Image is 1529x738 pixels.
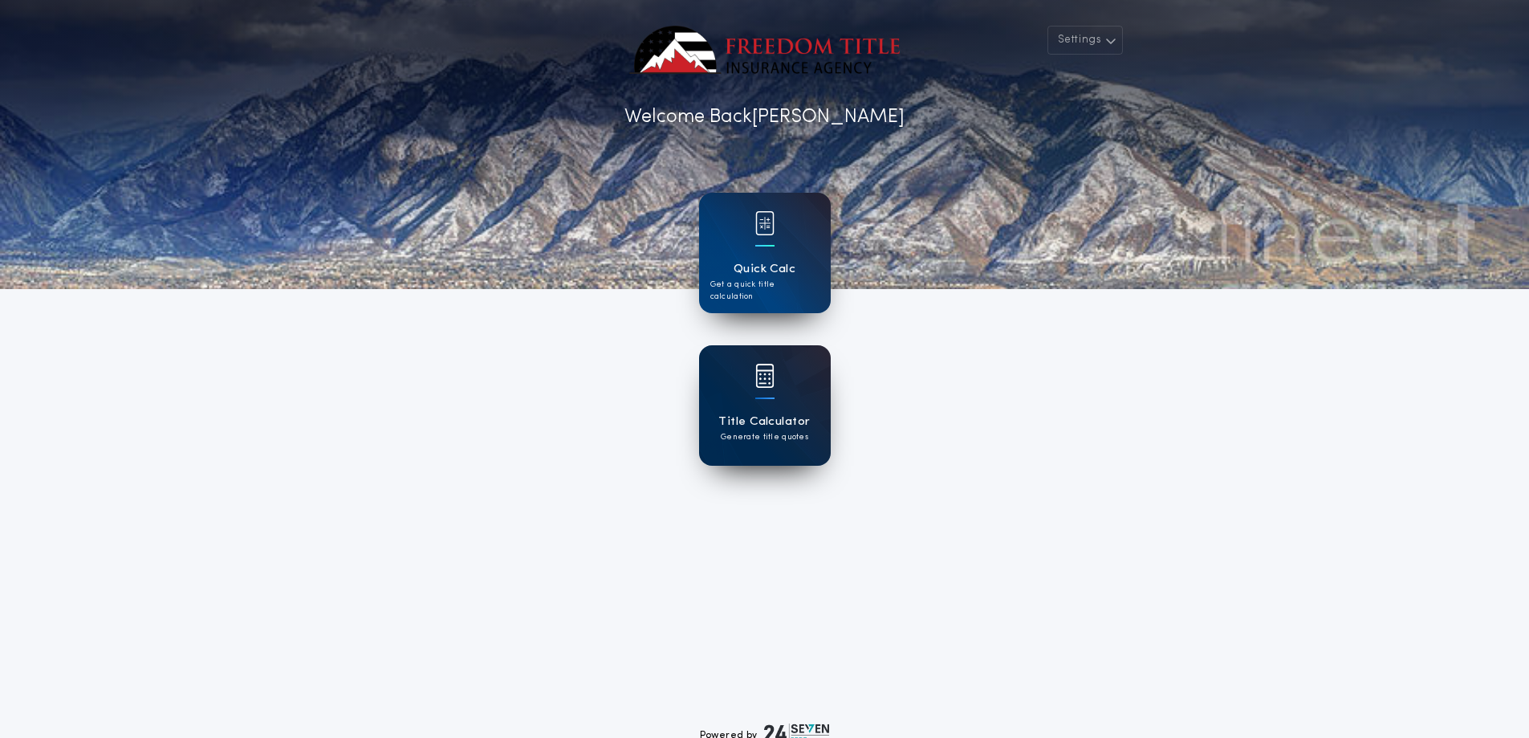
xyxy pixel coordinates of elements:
p: Welcome Back [PERSON_NAME] [624,103,905,132]
h1: Quick Calc [734,260,796,279]
p: Get a quick title calculation [710,279,819,303]
img: account-logo [629,26,901,74]
h1: Title Calculator [718,413,810,431]
img: card icon [755,211,775,235]
button: Settings [1047,26,1123,55]
p: Generate title quotes [721,431,808,443]
a: card iconTitle CalculatorGenerate title quotes [699,345,831,466]
a: card iconQuick CalcGet a quick title calculation [699,193,831,313]
img: card icon [755,364,775,388]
